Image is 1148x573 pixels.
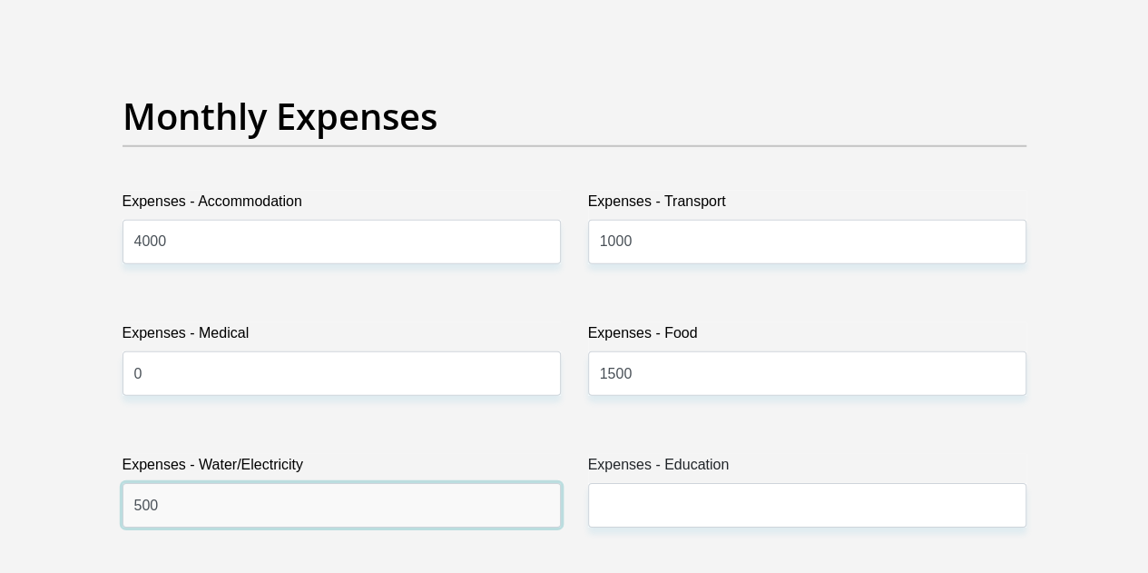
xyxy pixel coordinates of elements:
label: Expenses - Food [588,322,1026,351]
label: Expenses - Education [588,454,1026,483]
input: Expenses - Food [588,351,1026,396]
label: Expenses - Water/Electricity [123,454,561,483]
input: Expenses - Education [588,483,1026,528]
label: Expenses - Accommodation [123,191,561,220]
input: Expenses - Accommodation [123,220,561,264]
input: Expenses - Transport [588,220,1026,264]
h2: Monthly Expenses [123,94,1026,138]
label: Expenses - Transport [588,191,1026,220]
input: Expenses - Medical [123,351,561,396]
label: Expenses - Medical [123,322,561,351]
input: Expenses - Water/Electricity [123,483,561,528]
